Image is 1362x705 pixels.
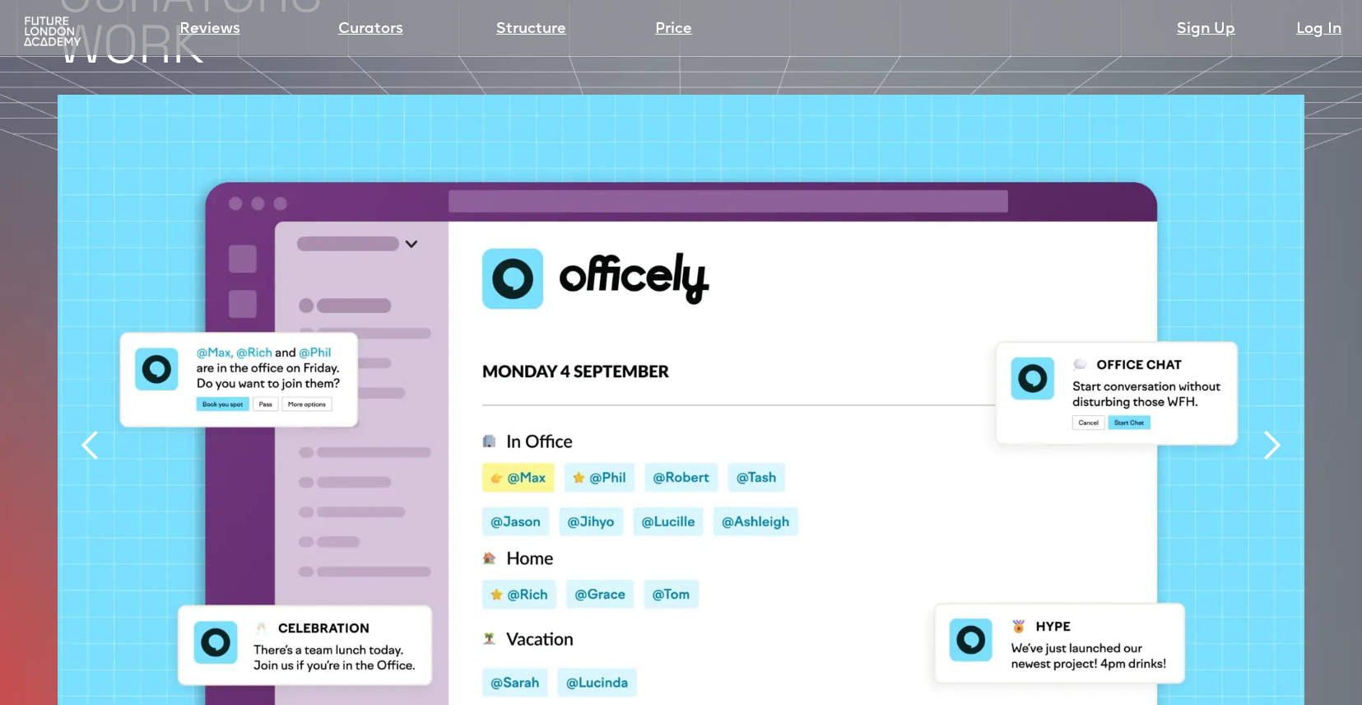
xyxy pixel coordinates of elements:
a: Price [655,18,692,41]
a: Reviews [179,18,240,41]
a: Structure [496,18,566,41]
a: Curators [338,18,403,41]
a: Sign Up [1177,18,1235,41]
a: Log In [1296,18,1341,41]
